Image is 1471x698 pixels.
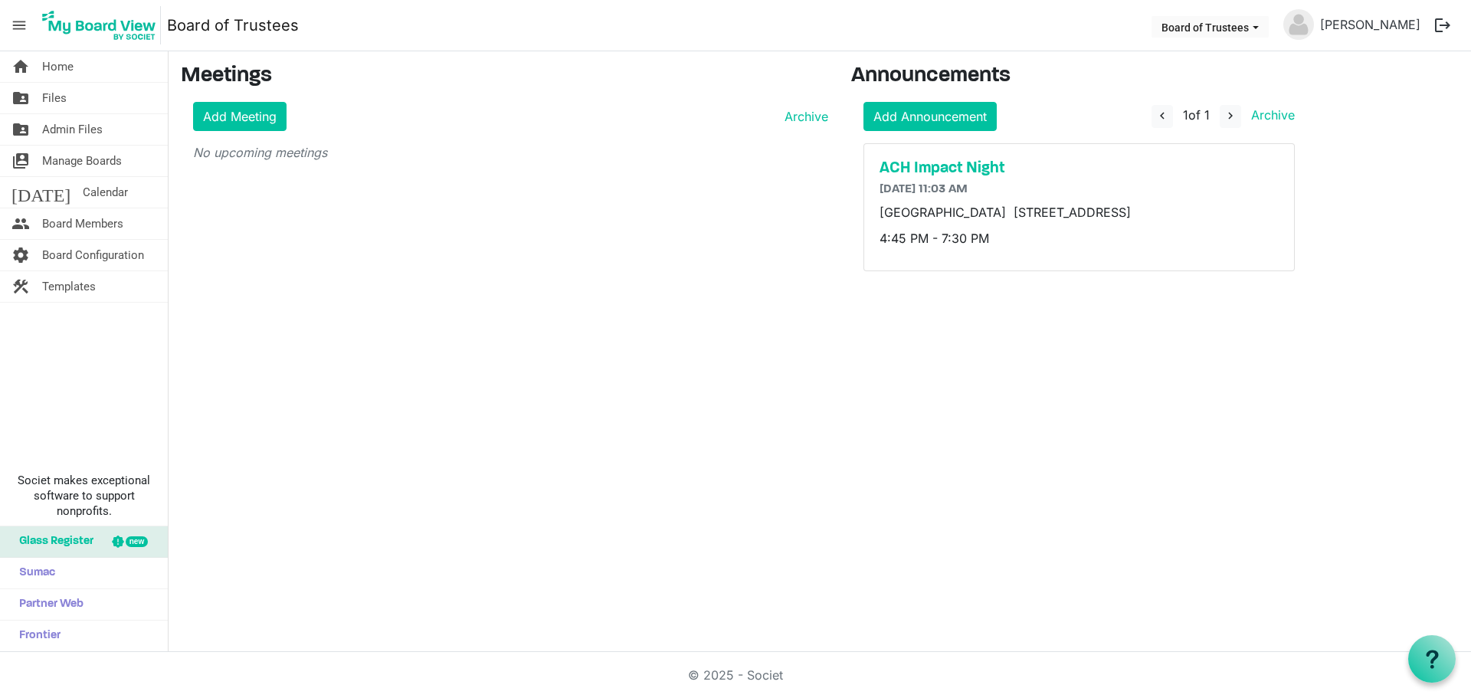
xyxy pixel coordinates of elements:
span: Templates [42,271,96,302]
a: Add Meeting [193,102,287,131]
span: Sumac [11,558,55,588]
span: Home [42,51,74,82]
span: switch_account [11,146,30,176]
a: Add Announcement [863,102,997,131]
span: folder_shared [11,114,30,145]
span: Board Members [42,208,123,239]
a: © 2025 - Societ [688,667,783,683]
span: menu [5,11,34,40]
span: Files [42,83,67,113]
span: of 1 [1183,107,1210,123]
a: Archive [1245,107,1295,123]
span: [DATE] [11,177,70,208]
span: home [11,51,30,82]
span: Manage Boards [42,146,122,176]
span: Board Configuration [42,240,144,270]
h3: Meetings [181,64,828,90]
a: My Board View Logo [38,6,167,44]
a: ACH Impact Night [880,159,1279,178]
span: navigate_next [1224,109,1237,123]
span: folder_shared [11,83,30,113]
span: Glass Register [11,526,93,557]
div: new [126,536,148,547]
span: construction [11,271,30,302]
button: navigate_next [1220,105,1241,128]
span: [DATE] 11:03 AM [880,183,968,195]
h3: Announcements [851,64,1307,90]
span: Calendar [83,177,128,208]
span: 1 [1183,107,1188,123]
img: My Board View Logo [38,6,161,44]
a: [PERSON_NAME] [1314,9,1427,40]
span: Partner Web [11,589,84,620]
p: 4:45 PM - 7:30 PM [880,229,1279,247]
button: navigate_before [1152,105,1173,128]
span: Societ makes exceptional software to support nonprofits. [7,473,161,519]
span: people [11,208,30,239]
img: no-profile-picture.svg [1283,9,1314,40]
p: [GEOGRAPHIC_DATA] [STREET_ADDRESS] [880,203,1279,221]
span: settings [11,240,30,270]
a: Archive [778,107,828,126]
button: logout [1427,9,1459,41]
span: Admin Files [42,114,103,145]
p: No upcoming meetings [193,143,828,162]
button: Board of Trustees dropdownbutton [1152,16,1269,38]
span: navigate_before [1155,109,1169,123]
span: Frontier [11,621,61,651]
a: Board of Trustees [167,10,299,41]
